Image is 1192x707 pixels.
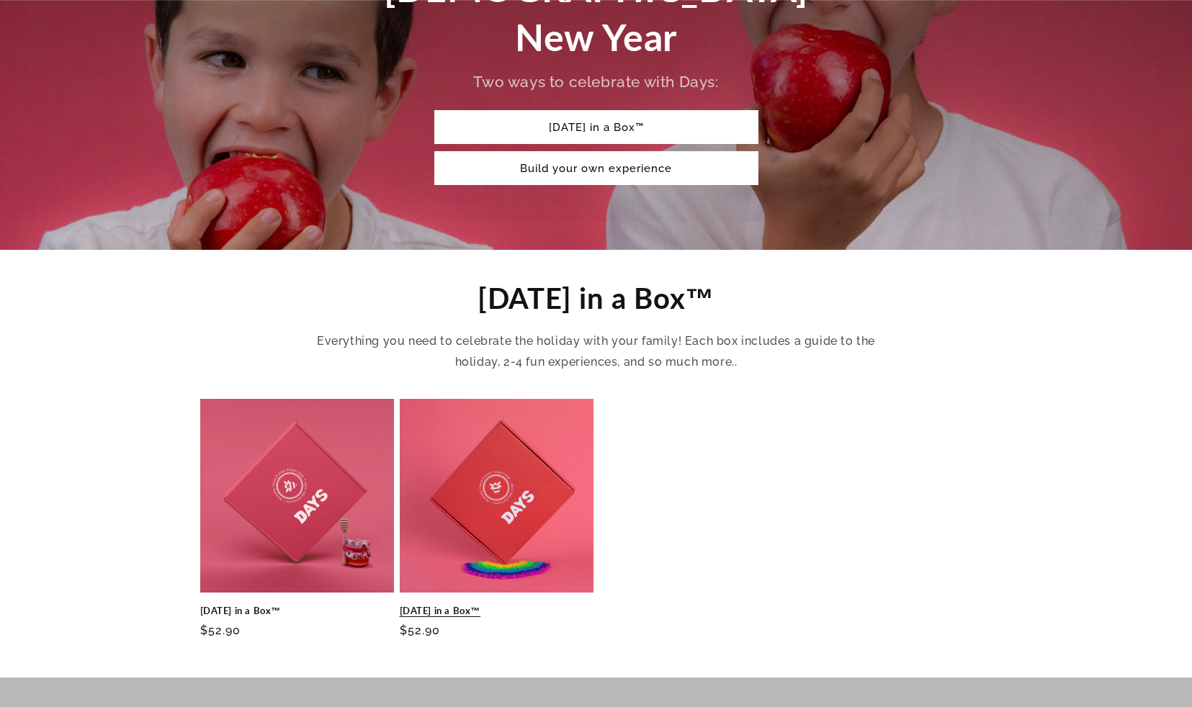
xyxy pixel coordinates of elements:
[473,73,718,91] span: Two ways to celebrate with Days:
[200,399,992,652] ul: Slider
[315,331,877,373] p: Everything you need to celebrate the holiday with your family! Each box includes a guide to the h...
[478,281,714,315] span: [DATE] in a Box™
[434,151,758,185] a: Build your own experience
[434,110,758,144] a: [DATE] in a Box™
[400,605,593,617] a: [DATE] in a Box™
[200,605,394,617] a: [DATE] in a Box™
